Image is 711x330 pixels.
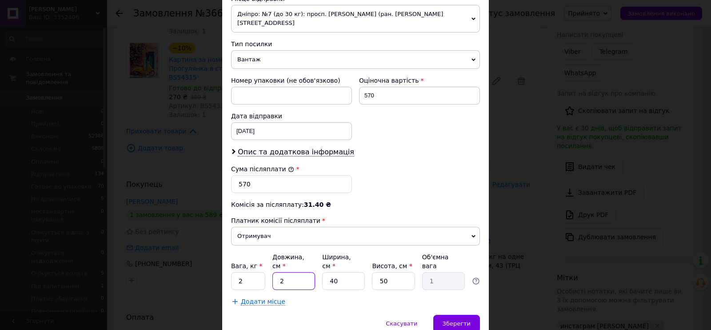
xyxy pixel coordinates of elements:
span: Дніпро: №7 (до 30 кг): просп. [PERSON_NAME] (ран. [PERSON_NAME][STREET_ADDRESS] [231,5,480,32]
span: Отримувач [231,227,480,245]
div: Комісія за післяплату: [231,200,480,209]
div: Оціночна вартість [359,76,480,85]
label: Довжина, см [272,254,304,270]
label: Вага, кг [231,262,262,270]
span: Опис та додаткова інформація [238,148,354,157]
div: Дата відправки [231,112,352,121]
label: Сума післяплати [231,165,294,173]
span: Платник комісії післяплати [231,217,320,224]
span: Скасувати [386,320,417,327]
span: Додати місце [241,298,285,306]
span: Вантаж [231,50,480,69]
div: Об'ємна вага [422,253,465,270]
span: Тип посилки [231,40,272,48]
span: Зберегти [443,320,471,327]
span: 31.40 ₴ [304,201,331,208]
label: Ширина, см [322,254,351,270]
label: Висота, см [372,262,412,270]
div: Номер упаковки (не обов'язково) [231,76,352,85]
